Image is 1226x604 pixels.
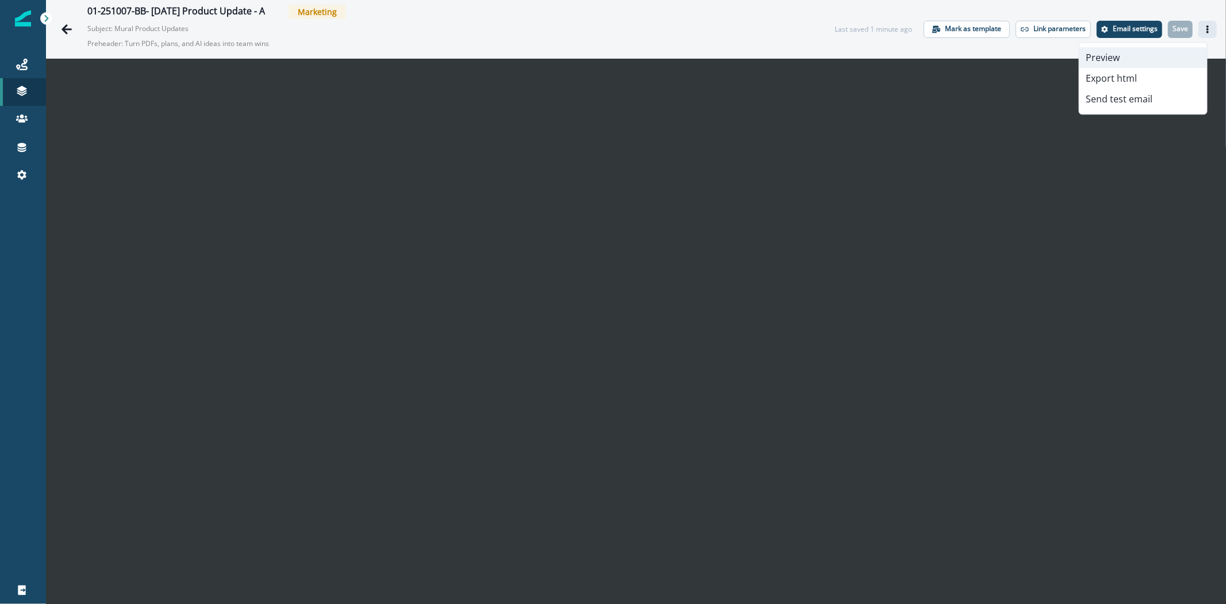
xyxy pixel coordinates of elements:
[1198,21,1217,38] button: Actions
[924,21,1010,38] button: Mark as template
[945,25,1001,33] p: Mark as template
[55,18,78,41] button: Go back
[1016,21,1091,38] button: Link parameters
[1097,21,1162,38] button: Settings
[1033,25,1086,33] p: Link parameters
[1079,68,1207,89] button: Export html
[1173,25,1188,33] p: Save
[87,6,265,18] div: 01-251007-BB- [DATE] Product Update - A
[835,24,912,35] div: Last saved 1 minute ago
[87,34,375,53] p: Preheader: Turn PDFs, plans, and AI ideas into team wins
[1079,47,1207,68] button: Preview
[87,19,202,34] p: Subject: Mural Product Updates
[289,5,346,19] span: Marketing
[1079,89,1207,109] button: Send test email
[1113,25,1158,33] p: Email settings
[15,10,31,26] img: Inflection
[1168,21,1193,38] button: Save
